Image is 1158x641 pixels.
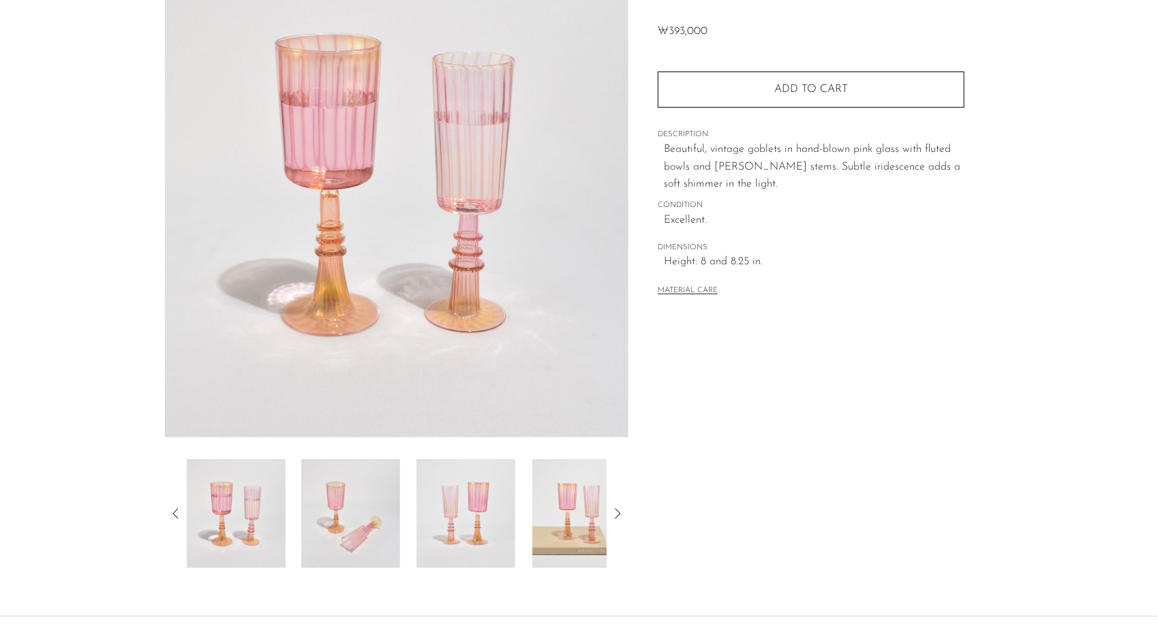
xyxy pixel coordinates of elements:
img: Pink Hand-Blown Goblets [532,459,631,568]
p: Beautiful, vintage goblets in hand-blown pink glass with fluted bowls and [PERSON_NAME] stems. Su... [664,141,964,193]
img: Pink Hand-Blown Goblets [416,459,515,568]
span: Height: 8 and 8.25 in. [664,253,964,271]
span: DESCRIPTION [658,129,964,141]
span: ₩393,000 [658,26,707,37]
span: DIMENSIONS [658,242,964,254]
span: CONDITION [658,200,964,212]
button: MATERIAL CARE [658,286,718,296]
img: Pink Hand-Blown Goblets [187,459,286,568]
img: Pink Hand-Blown Goblets [301,459,400,568]
span: Excellent. [664,212,964,230]
span: Add to cart [774,84,848,95]
button: Add to cart [658,72,964,107]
